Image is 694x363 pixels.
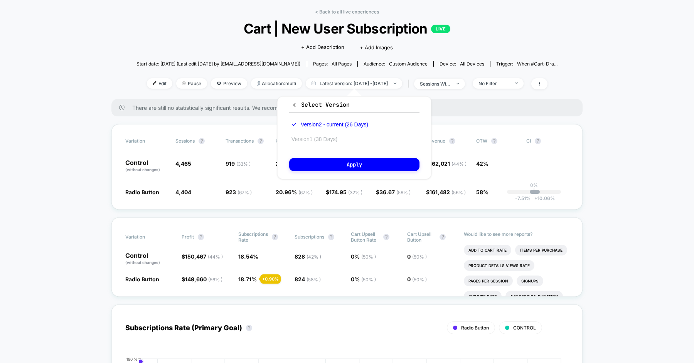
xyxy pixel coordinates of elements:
span: (without changes) [125,167,160,172]
span: ( 58 % ) [307,277,321,282]
span: ( 56 % ) [451,190,466,195]
span: 919 [226,160,251,167]
span: Profit [182,234,194,240]
span: -7.51 % [515,195,531,201]
span: ( 33 % ) [236,161,251,167]
span: Variation [125,138,168,144]
button: ? [440,234,446,240]
span: $ [426,189,466,195]
span: ( 50 % ) [412,254,427,260]
li: Pages Per Session [464,276,513,286]
img: end [456,83,459,84]
tspan: 180 % [126,356,138,361]
img: end [394,82,396,84]
span: + Add Description [301,44,344,51]
button: ? [246,325,252,331]
span: Select Version [291,101,350,109]
span: Latest Version: [DATE] - [DATE] [306,78,402,89]
span: 4,404 [175,189,191,195]
button: ? [383,234,389,240]
span: $ [376,189,411,195]
span: Pause [176,78,207,89]
span: ( 67 % ) [238,190,252,195]
button: ? [258,138,264,144]
span: 42% [476,160,488,167]
button: ? [449,138,455,144]
button: ? [535,138,541,144]
button: ? [491,138,497,144]
p: Control [125,160,168,173]
span: Cart Upsell Button Rate [351,231,379,243]
span: $ [426,160,467,167]
span: ( 32 % ) [348,190,362,195]
span: 36.67 [379,189,411,195]
span: Radio Button [461,325,489,331]
div: sessions with impression [420,81,451,87]
p: Would like to see more reports? [464,231,569,237]
img: rebalance [257,81,260,86]
li: Signups Rate [464,291,502,302]
span: 824 [295,276,321,282]
span: 0 % [351,276,376,282]
span: + Add Images [360,44,393,50]
span: ( 56 % ) [208,277,222,282]
span: 18.71 % [238,276,257,282]
li: Add To Cart Rate [464,245,511,255]
img: edit [153,81,157,85]
span: 162,021 [430,160,467,167]
span: CONTROL [513,325,536,331]
span: 0 [407,276,427,282]
span: Cart Upsell Button [407,231,436,243]
button: ? [198,234,204,240]
span: Sessions [175,138,195,144]
img: calendar [312,81,316,85]
span: + [534,195,537,201]
span: Subscriptions Rate [238,231,268,243]
span: ( 50 % ) [361,277,376,282]
span: all pages [332,61,352,67]
img: end [515,82,518,84]
span: Cart | New User Subscription [157,20,536,37]
p: LIVE [431,25,450,33]
span: 10.06 % [531,195,555,201]
span: Start date: [DATE] (Last edit [DATE] by [EMAIL_ADDRESS][DOMAIN_NAME]) [136,61,300,67]
span: --- [526,161,569,173]
span: Device: [433,61,490,67]
button: Version2 - current (26 Days) [289,121,371,128]
button: ? [199,138,205,144]
span: When #cart-dra... [517,61,558,67]
span: 828 [295,253,321,260]
div: Trigger: [496,61,558,67]
li: Signups [517,276,543,286]
div: No Filter [478,81,509,86]
img: end [182,81,186,85]
span: Radio Button [125,276,159,282]
p: | [533,188,535,194]
span: | [406,78,414,89]
span: ( 44 % ) [208,254,223,260]
span: 58% [476,189,488,195]
span: Variation [125,231,168,243]
span: Preview [211,78,247,89]
span: Subscriptions [295,234,324,240]
span: Radio Button [125,189,159,195]
span: 174.95 [329,189,362,195]
span: ( 50 % ) [361,254,376,260]
div: Audience: [364,61,428,67]
span: 923 [226,189,252,195]
li: Items Per Purchase [515,245,567,255]
span: ( 50 % ) [412,277,427,282]
span: Custom Audience [389,61,428,67]
button: Version1 (38 Days) [289,136,340,143]
span: 20.96 % [276,189,313,195]
span: all devices [460,61,484,67]
span: 18.54 % [238,253,258,260]
li: Product Details Views Rate [464,260,534,271]
span: Allocation: multi [251,78,302,89]
button: ? [272,234,278,240]
span: 150,467 [185,253,223,260]
button: Apply [289,158,419,171]
span: Edit [147,78,172,89]
span: $ [182,276,222,282]
span: 0 [407,253,427,260]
